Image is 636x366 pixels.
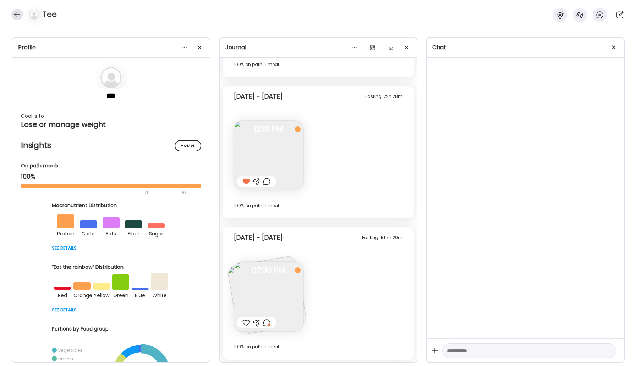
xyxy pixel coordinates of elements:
div: fats [103,228,120,238]
img: images%2Foo7fuxIcn3dbckGTSfsqpZasXtv1%2F4e3cmSloVcFchQpBdvlX%2FXdpkm4JCEfUKAwaB22sr_240 [234,121,303,190]
div: carbs [80,228,97,238]
h4: Tee [43,9,57,20]
div: 100% [21,172,201,181]
span: 07:30 PM [234,267,303,273]
img: bg-avatar-default.svg [29,10,39,20]
div: “Eat the rainbow” Distribution [52,264,170,271]
div: Fasting: 1d 7h 29m [362,233,402,242]
div: 100% on path · 1 meal [234,201,403,210]
div: Macronutrient Distribution [52,202,170,209]
img: images%2Foo7fuxIcn3dbckGTSfsqpZasXtv1%2FQ2qRbztj0ar0lKIKVZKP%2Fd3my3epA7eeYVD1DATKc_240 [234,262,303,331]
div: Chat [432,43,618,52]
div: vegetables [58,347,82,353]
div: protein [57,228,74,238]
div: 90 [180,188,187,197]
div: 100% on path · 1 meal [234,60,403,69]
div: fiber [125,228,142,238]
div: blue [132,290,149,300]
div: Manage [175,140,201,151]
div: protein [58,356,73,362]
div: [DATE] - [DATE] [234,233,283,242]
div: sugar [148,228,165,238]
div: Journal [225,43,411,52]
div: Lose or manage weight [21,120,201,129]
div: Profile [18,43,204,52]
div: 70 [21,188,178,197]
h2: Insights [21,140,201,151]
div: [DATE] - [DATE] [234,92,283,101]
div: Fasting: 22h 28m [365,92,402,101]
div: white [151,290,168,300]
img: bg-avatar-default.svg [100,67,122,88]
div: On path meals [21,162,201,170]
div: green [112,290,129,300]
div: Portions by Food group [52,325,170,333]
div: red [54,290,71,300]
div: yellow [93,290,110,300]
div: 100% on path · 1 meal [234,343,403,351]
div: Goal is to [21,112,201,120]
div: orange [73,290,91,300]
span: 12:01 PM [234,126,303,132]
